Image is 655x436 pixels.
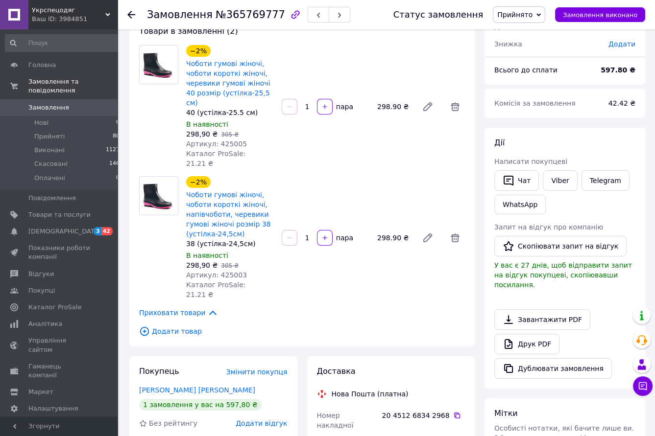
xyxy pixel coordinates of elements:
span: Доставка [494,23,528,30]
a: Редагувати [418,97,437,116]
span: Головна [28,61,56,69]
span: 305 ₴ [221,262,239,269]
span: Змінити покупця [226,368,288,376]
span: Додати [608,40,635,48]
span: Запит на відгук про компанію [494,223,603,231]
button: Дублювати замовлення [494,358,612,379]
span: Написати покупцеві [494,158,567,165]
div: 40 (устілка-25.5 см) [186,108,274,117]
span: 80 [113,132,120,141]
span: [DEMOGRAPHIC_DATA] [28,227,101,236]
span: Знижка [494,40,522,48]
span: 298,90 ₴ [186,130,218,138]
span: Повідомлення [28,194,76,203]
span: Маркет [28,388,53,396]
span: Каталог ProSale: 21.21 ₴ [186,150,245,167]
a: Чоботи гумові жіночі, чоботи короткі жіночі, напівчоботи, черевики гумові жіночі розмір 38 (устіл... [186,191,271,238]
div: Повернутися назад [127,10,135,20]
div: 1 замовлення у вас на 597,80 ₴ [139,399,262,411]
a: Завантажити PDF [494,309,590,330]
span: Видалити [445,228,465,248]
div: пара [334,233,354,243]
span: В наявності [186,120,228,128]
span: Приховати товари [139,307,218,318]
span: 1127 [106,146,120,155]
div: −2% [186,176,211,188]
div: 38 (устілка-24,5см) [186,239,274,249]
a: Друк PDF [494,334,559,354]
span: Каталог ProSale [28,303,81,312]
a: Редагувати [418,228,437,248]
span: 146 [109,160,120,168]
span: Додати товар [139,326,465,337]
button: Чат з покупцем [633,376,653,396]
span: Налаштування [28,404,78,413]
span: Доставка [317,367,356,376]
a: [PERSON_NAME] [PERSON_NAME] [139,386,255,394]
span: Замовлення [28,103,69,112]
span: Номер накладної [317,412,354,429]
a: Чоботи гумові жіночі, чоботи короткі жіночі, черевики гумові жіночі 40 розмір (устілка-25,5 см) [186,60,270,107]
div: −2% [186,45,211,57]
span: В наявності [186,252,228,259]
div: 20 4512 6834 2968 [382,411,465,420]
button: Чат [494,170,539,191]
span: Без рейтингу [149,419,197,427]
span: Виконані [34,146,65,155]
div: Ваш ID: 3984851 [32,15,118,23]
span: Нові [34,118,49,127]
div: Статус замовлення [393,10,484,20]
span: Оплачені [34,174,65,183]
span: Всього до сплати [494,66,558,74]
div: 298.90 ₴ [373,100,414,114]
span: Артикул: 425003 [186,271,247,279]
span: Видалити [445,97,465,116]
div: пара [334,102,354,112]
div: Нова Пошта (платна) [329,389,411,399]
span: Комісія за замовлення [494,99,576,107]
div: 298.90 ₴ [373,231,414,245]
span: Дії [494,138,505,147]
b: 597.80 ₴ [601,66,635,74]
span: У вас є 27 днів, щоб відправити запит на відгук покупцеві, скопіювавши посилання. [494,261,632,289]
span: 298,90 ₴ [186,261,218,269]
span: Покупці [28,286,55,295]
img: Чоботи гумові жіночі, чоботи короткі жіночі, напівчоботи, черевики гумові жіночі розмір 38 (устіл... [140,180,178,211]
span: Укрспецодяг [32,6,105,15]
a: Telegram [582,170,630,191]
span: 42 [101,227,113,235]
button: Замовлення виконано [555,7,645,22]
a: Viber [543,170,577,191]
span: 305 ₴ [221,131,239,138]
span: 42.42 ₴ [608,99,635,107]
span: Прийнято [497,11,533,19]
span: Показники роботи компанії [28,244,91,261]
span: Покупець [139,367,179,376]
span: Аналітика [28,320,62,328]
span: Замовлення [147,9,213,21]
span: Товари та послуги [28,210,91,219]
span: Каталог ProSale: 21.21 ₴ [186,281,245,298]
span: Гаманець компанії [28,362,91,380]
span: Управління сайтом [28,336,91,354]
span: Товари в замовленні (2) [139,26,238,36]
span: Відгуки [28,270,54,278]
span: Прийняті [34,132,65,141]
button: Скопіювати запит на відгук [494,236,627,256]
img: Чоботи гумові жіночі, чоботи короткі жіночі, черевики гумові жіночі 40 розмір (устілка-25,5 см) [140,49,178,80]
a: WhatsApp [494,195,546,214]
span: №365769777 [216,9,285,21]
span: 3 [94,227,101,235]
span: Скасовані [34,160,68,168]
span: Замовлення та повідомлення [28,77,118,95]
span: Додати відгук [236,419,287,427]
span: Мітки [494,409,518,418]
span: Артикул: 425005 [186,140,247,148]
span: Замовлення виконано [563,11,637,19]
input: Пошук [5,34,121,52]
